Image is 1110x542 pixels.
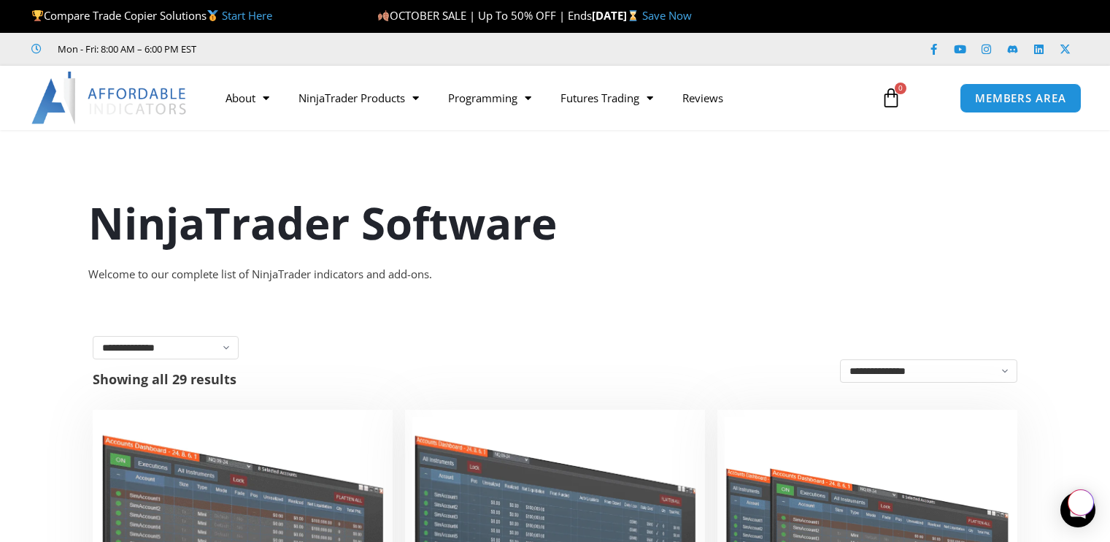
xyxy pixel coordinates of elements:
select: Shop order [840,359,1017,383]
a: About [211,81,284,115]
div: Open Intercom Messenger [1060,492,1095,527]
a: Reviews [668,81,738,115]
span: Mon - Fri: 8:00 AM – 6:00 PM EST [54,40,196,58]
a: NinjaTrader Products [284,81,433,115]
iframe: Customer reviews powered by Trustpilot [217,42,436,56]
a: Save Now [642,8,692,23]
a: 0 [859,77,923,119]
img: 🍂 [378,10,389,21]
span: 0 [895,83,906,94]
span: OCTOBER SALE | Up To 50% OFF | Ends [377,8,592,23]
div: Welcome to our complete list of NinjaTrader indicators and add-ons. [88,264,1022,285]
img: LogoAI | Affordable Indicators – NinjaTrader [31,72,188,124]
a: MEMBERS AREA [960,83,1082,113]
img: 🏆 [32,10,43,21]
a: Programming [433,81,546,115]
a: Start Here [222,8,272,23]
span: MEMBERS AREA [975,93,1066,104]
span: Compare Trade Copier Solutions [31,8,272,23]
img: 🥇 [207,10,218,21]
h1: NinjaTrader Software [88,192,1022,253]
strong: [DATE] [592,8,642,23]
img: ⌛ [628,10,639,21]
nav: Menu [211,81,866,115]
p: Showing all 29 results [93,373,236,386]
a: Futures Trading [546,81,668,115]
